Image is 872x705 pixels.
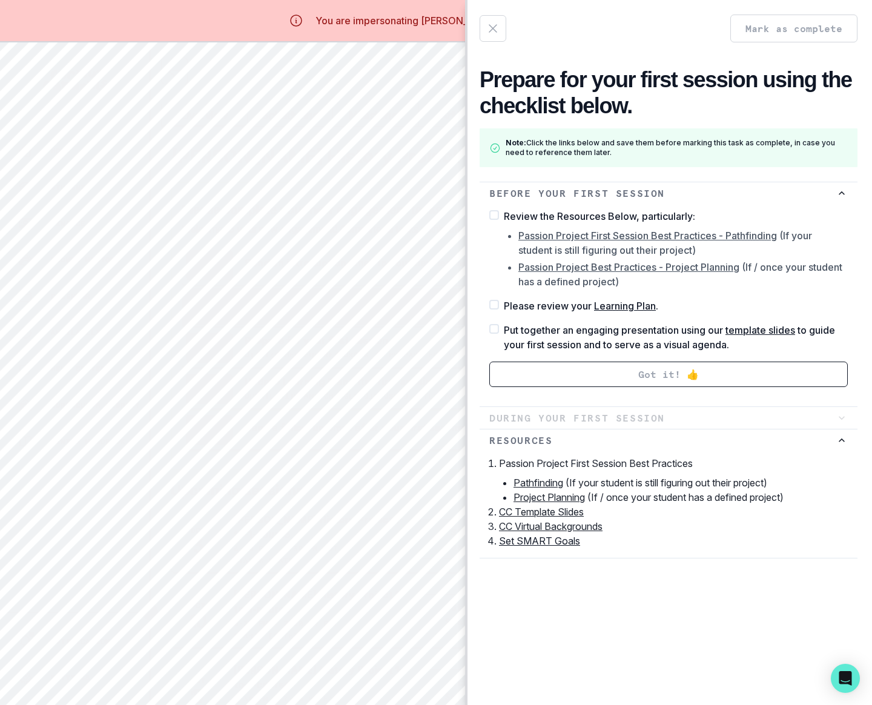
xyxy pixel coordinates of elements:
[506,138,848,157] p: Click the links below and save them before marking this task as complete, in case you need to ref...
[594,300,656,312] p: Learning Plan
[499,535,580,547] a: Set SMART Goals
[504,324,835,351] span: Put together an engaging presentation using our to guide your first session and to serve as a vis...
[499,506,584,518] a: CC Template Slides
[504,300,658,312] span: Please review your .
[518,230,777,242] a: Passion Project First Session Best Practices - Pathfinding
[489,435,836,445] p: Resources
[518,260,848,289] li: (If / once your student has a defined project)
[480,67,857,119] h2: Prepare for your first session using the checklist below.
[514,475,848,490] li: (If your student is still figuring out their project)
[514,477,563,489] a: Pathfinding
[514,490,848,505] li: (If / once your student has a defined project)
[514,491,585,503] a: Project Planning
[489,362,848,387] button: Got it! 👍
[831,664,860,693] div: Open Intercom Messenger
[518,261,739,273] a: Passion Project Best Practices - Project Planning
[499,456,848,471] p: Passion Project First Session Best Practices
[730,15,857,42] button: Mark as complete
[489,188,836,198] p: Before your first session
[506,138,526,147] b: Note:
[499,520,603,532] a: CC Virtual Backgrounds
[489,413,836,423] p: During your first session
[725,324,795,336] a: template slides
[518,228,848,257] li: (If your student is still figuring out their project)
[504,209,848,223] span: Review the Resources Below, particularly:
